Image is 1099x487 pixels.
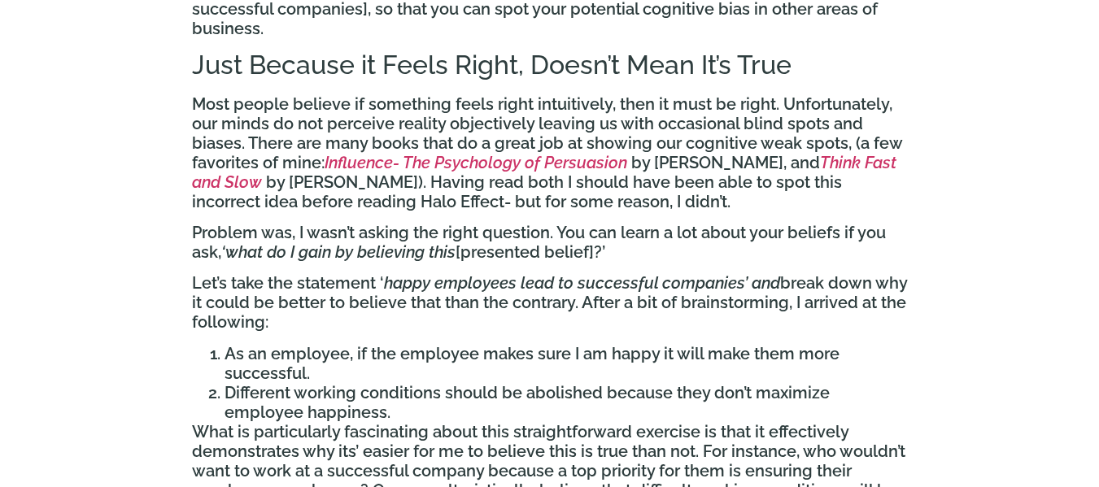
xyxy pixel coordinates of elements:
[192,94,908,211] p: Most people believe if something feels right intuitively, then it must be right. Unfortunately, o...
[192,223,908,262] p: Problem was, I wasn’t asking the right question. You can learn a lot about your beliefs if you as...
[192,273,908,332] p: Let’s take the statement ‘ break down why it could be better to believe that than the contrary. A...
[192,50,908,80] h2: Just Because it Feels Right, Doesn’t Mean It’s True
[225,344,908,383] li: As an employee, if the employee makes sure I am happy it will make them more successful.
[225,383,908,422] li: Different working conditions should be abolished because they don’t maximize employee happiness.
[325,153,627,172] a: Influence- The Psychology of Persuasion
[221,242,456,262] em: ‘what do I gain by believing this
[192,153,896,192] a: Think Fast and Slow
[384,273,780,293] em: happy employees lead to successful companies’ and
